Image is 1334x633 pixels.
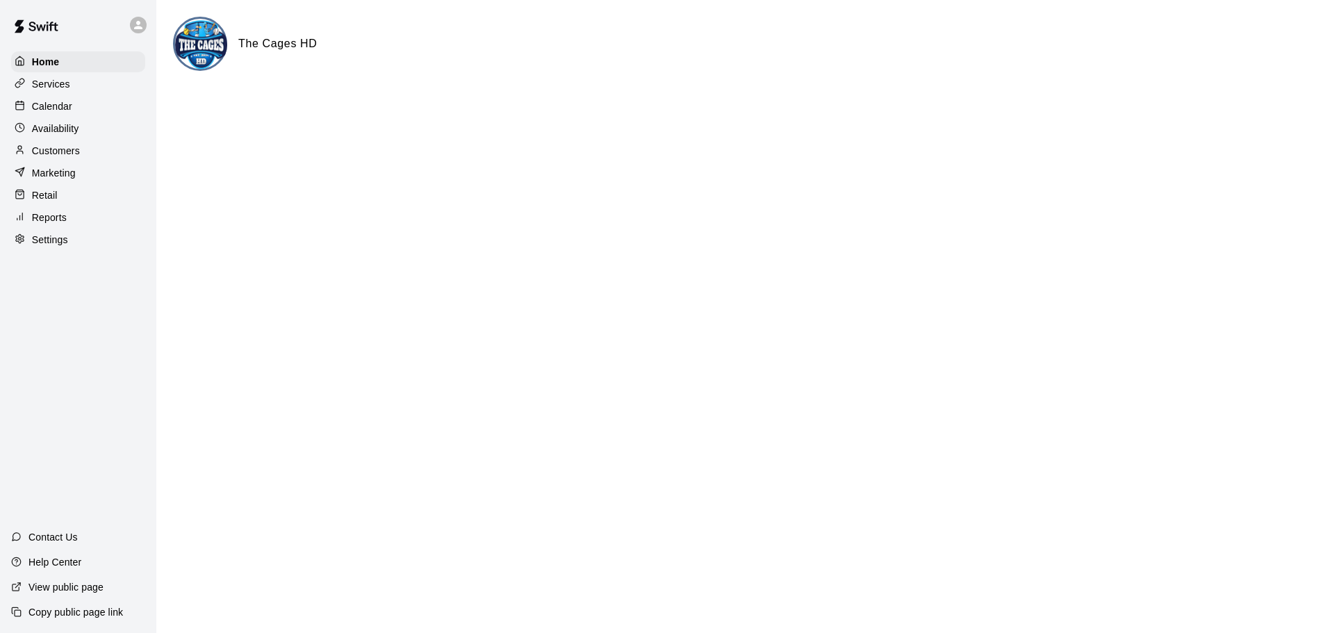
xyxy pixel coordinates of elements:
p: Calendar [32,99,72,113]
img: The Cages HD logo [175,19,227,71]
p: Availability [32,122,79,135]
a: Settings [11,229,145,250]
a: Marketing [11,163,145,183]
p: View public page [28,580,104,594]
a: Customers [11,140,145,161]
a: Reports [11,207,145,228]
p: Contact Us [28,530,78,544]
p: Customers [32,144,80,158]
a: Calendar [11,96,145,117]
p: Marketing [32,166,76,180]
p: Reports [32,211,67,224]
a: Retail [11,185,145,206]
a: Services [11,74,145,94]
p: Help Center [28,555,81,569]
a: Availability [11,118,145,139]
h6: The Cages HD [238,35,318,53]
p: Retail [32,188,58,202]
p: Services [32,77,70,91]
p: Copy public page link [28,605,123,619]
p: Home [32,55,60,69]
p: Settings [32,233,68,247]
a: Home [11,51,145,72]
